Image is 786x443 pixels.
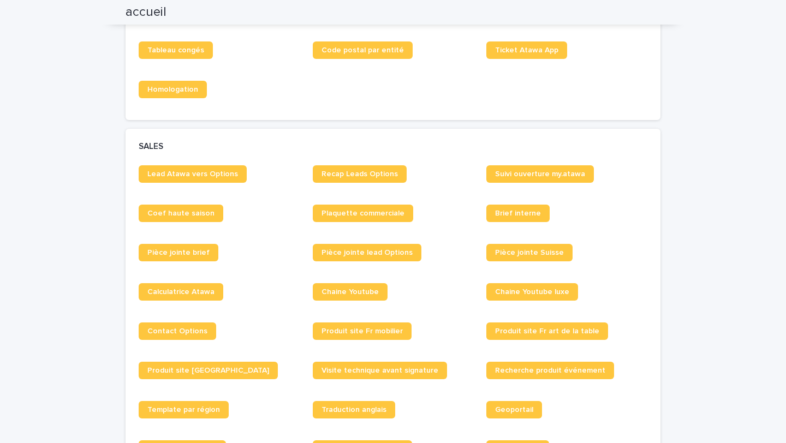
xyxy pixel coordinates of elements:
[495,46,558,54] span: Ticket Atawa App
[139,244,218,261] a: Pièce jointe brief
[321,170,398,178] span: Recap Leads Options
[139,401,229,418] a: Template par région
[126,4,166,20] h2: accueil
[147,327,207,335] span: Contact Options
[139,362,278,379] a: Produit site [GEOGRAPHIC_DATA]
[147,367,269,374] span: Produit site [GEOGRAPHIC_DATA]
[486,244,573,261] a: Pièce jointe Suisse
[495,406,533,414] span: Geoportail
[139,322,216,340] a: Contact Options
[313,401,395,418] a: Traduction anglais
[147,406,220,414] span: Template par région
[147,170,238,178] span: Lead Atawa vers Options
[486,401,542,418] a: Geoportail
[486,205,550,222] a: Brief interne
[139,81,207,98] a: Homologation
[313,41,413,59] a: Code postal par entité
[486,41,567,59] a: Ticket Atawa App
[486,322,608,340] a: Produit site Fr art de la table
[486,362,614,379] a: Recherche produit événement
[321,327,403,335] span: Produit site Fr mobilier
[495,249,564,256] span: Pièce jointe Suisse
[321,288,379,296] span: Chaine Youtube
[147,86,198,93] span: Homologation
[495,170,585,178] span: Suivi ouverture my.atawa
[313,283,388,301] a: Chaine Youtube
[321,249,413,256] span: Pièce jointe lead Options
[313,205,413,222] a: Plaquette commerciale
[147,288,215,296] span: Calculatrice Atawa
[147,249,210,256] span: Pièce jointe brief
[495,288,569,296] span: Chaine Youtube luxe
[486,283,578,301] a: Chaine Youtube luxe
[147,209,215,217] span: Coef haute saison
[313,244,421,261] a: Pièce jointe lead Options
[495,367,605,374] span: Recherche produit événement
[495,209,541,217] span: Brief interne
[321,46,404,54] span: Code postal par entité
[139,283,223,301] a: Calculatrice Atawa
[321,406,386,414] span: Traduction anglais
[495,327,599,335] span: Produit site Fr art de la table
[139,205,223,222] a: Coef haute saison
[147,46,204,54] span: Tableau congés
[139,41,213,59] a: Tableau congés
[313,362,447,379] a: Visite technique avant signature
[139,142,163,152] h2: SALES
[321,367,438,374] span: Visite technique avant signature
[313,322,412,340] a: Produit site Fr mobilier
[139,165,247,183] a: Lead Atawa vers Options
[321,209,404,217] span: Plaquette commerciale
[486,165,594,183] a: Suivi ouverture my.atawa
[313,165,407,183] a: Recap Leads Options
